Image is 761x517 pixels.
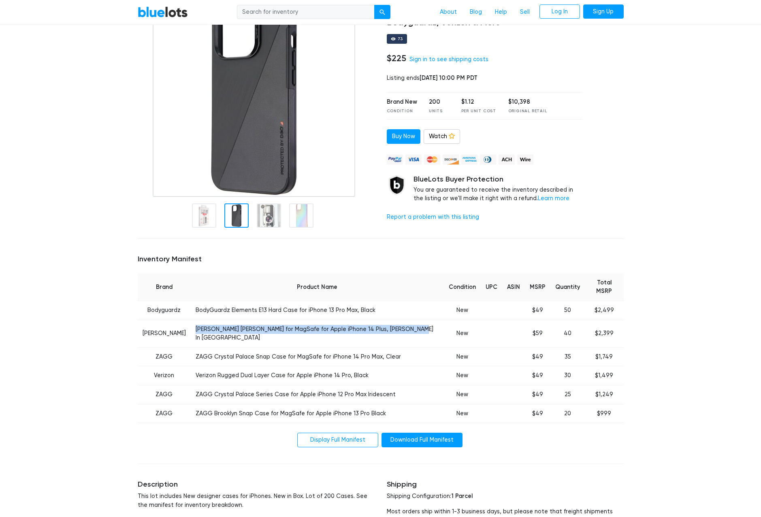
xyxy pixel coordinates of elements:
[387,74,582,83] div: Listing ends
[538,195,569,202] a: Learn more
[451,492,473,500] span: 1 Parcel
[191,301,444,320] td: BodyGuardz Elements E13 Hard Case for iPhone 13 Pro Max, Black
[514,4,536,20] a: Sell
[585,404,623,423] td: $999
[191,385,444,404] td: ZAGG Crystal Palace Series Case for Apple iPhone 12 Pro Max Iridescent
[138,301,191,320] td: Bodyguardz
[409,56,488,63] a: Sign in to see shipping costs
[138,480,375,489] h5: Description
[444,366,481,385] td: New
[550,347,585,366] td: 35
[398,37,403,41] div: 73
[405,154,422,164] img: visa-79caf175f036a155110d1892330093d4c38f53c55c9ec9e2c3a54a56571784bb.png
[585,301,623,320] td: $2,499
[461,98,496,107] div: $1.12
[488,4,514,20] a: Help
[525,273,550,301] th: MSRP
[387,492,624,501] p: Shipping Configuration:
[138,320,191,347] td: [PERSON_NAME]
[387,214,479,220] a: Report a problem with this listing
[191,366,444,385] td: Verizon Rugged Dual Layer Case for Apple iPhone 14 Pro, Black
[424,129,460,144] a: Watch
[444,404,481,423] td: New
[444,385,481,404] td: New
[550,385,585,404] td: 25
[550,273,585,301] th: Quantity
[525,347,550,366] td: $49
[585,347,623,366] td: $1,749
[461,154,477,164] img: american_express-ae2a9f97a040b4b41f6397f7637041a5861d5f99d0716c09922aba4e24c8547d.png
[191,347,444,366] td: ZAGG Crystal Palace Snap Case for MagSafe for iPhone 14 Pro Max, Clear
[508,98,547,107] div: $10,398
[583,4,624,19] a: Sign Up
[387,53,406,64] h4: $225
[138,347,191,366] td: ZAGG
[550,320,585,347] td: 40
[585,366,623,385] td: $1,499
[387,98,417,107] div: Brand New
[443,154,459,164] img: discover-82be18ecfda2d062aad2762c1ca80e2d36a4073d45c9e0ffae68cd515fbd3d32.png
[237,5,375,19] input: Search for inventory
[387,108,417,114] div: Condition
[525,404,550,423] td: $49
[444,273,481,301] th: Condition
[508,108,547,114] div: Original Retail
[517,154,533,164] img: wire-908396882fe19aaaffefbd8e17b12f2f29708bd78693273c0e28e3a24408487f.png
[414,175,582,203] div: You are guaranteed to receive the inventory described in the listing or we'll make it right with ...
[138,404,191,423] td: ZAGG
[138,255,624,264] h5: Inventory Manifest
[138,6,188,18] a: BlueLots
[433,4,463,20] a: About
[461,108,496,114] div: Per Unit Cost
[499,154,515,164] img: ach-b7992fed28a4f97f893c574229be66187b9afb3f1a8d16a4691d3d3140a8ab00.png
[297,433,378,447] a: Display Full Manifest
[502,273,525,301] th: ASIN
[387,129,420,144] a: Buy Now
[387,175,407,195] img: buyer_protection_shield-3b65640a83011c7d3ede35a8e5a80bfdfaa6a97447f0071c1475b91a4b0b3d01.png
[481,273,502,301] th: UPC
[444,320,481,347] td: New
[387,480,624,489] h5: Shipping
[429,98,449,107] div: 200
[138,492,375,509] p: This lot includes New designer cases for iPhones. New in Box. Lot of 200 Cases. See the manifest ...
[480,154,496,164] img: diners_club-c48f30131b33b1bb0e5d0e2dbd43a8bea4cb12cb2961413e2f4250e06c020426.png
[525,385,550,404] td: $49
[138,273,191,301] th: Brand
[525,301,550,320] td: $49
[550,404,585,423] td: 20
[414,175,582,184] h5: BlueLots Buyer Protection
[585,385,623,404] td: $1,249
[387,154,403,164] img: paypal_credit-80455e56f6e1299e8d57f40c0dcee7b8cd4ae79b9eccbfc37e2480457ba36de9.png
[444,301,481,320] td: New
[429,108,449,114] div: Units
[550,366,585,385] td: 30
[585,273,623,301] th: Total MSRP
[382,433,463,447] a: Download Full Manifest
[525,320,550,347] td: $59
[138,385,191,404] td: ZAGG
[191,273,444,301] th: Product Name
[444,347,481,366] td: New
[525,366,550,385] td: $49
[539,4,580,19] a: Log In
[191,320,444,347] td: [PERSON_NAME] [PERSON_NAME] for MagSafe for Apple iPhone 14 Plus, [PERSON_NAME] In [GEOGRAPHIC_DATA]
[550,301,585,320] td: 50
[191,404,444,423] td: ZAGG Brooklyn Snap Case for MagSafe for Apple iPhone 13 Pro Black
[138,366,191,385] td: Verizon
[424,154,440,164] img: mastercard-42073d1d8d11d6635de4c079ffdb20a4f30a903dc55d1612383a1b395dd17f39.png
[585,320,623,347] td: $2,399
[420,74,477,81] span: [DATE] 10:00 PM PDT
[463,4,488,20] a: Blog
